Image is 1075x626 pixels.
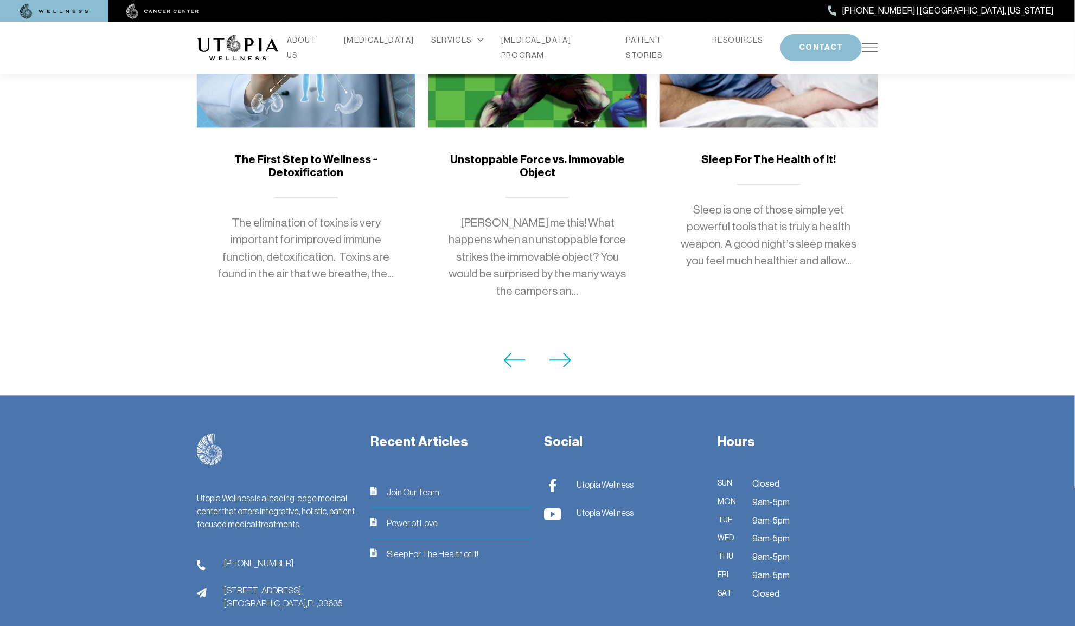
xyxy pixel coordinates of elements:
span: 9am-5pm [752,496,790,510]
img: phone [197,560,206,571]
h5: Unstoppable Force vs. Immovable Object [441,154,634,179]
img: logo [197,434,223,466]
a: phone[PHONE_NUMBER] [197,557,357,571]
span: Utopia Wellness [577,479,634,492]
p: Sleep is one of those simple yet powerful tools that is truly a health weapon. A good night’s sle... [673,202,865,270]
a: address[STREET_ADDRESS],[GEOGRAPHIC_DATA],FL,33635 [197,584,357,610]
a: Utopia Wellness Utopia Wellness [544,477,696,493]
span: 9am-5pm [752,532,790,546]
span: Join Our Team [387,486,439,499]
h5: The First Step to Wellness ~ Detoxification [210,154,402,179]
a: [PHONE_NUMBER] | [GEOGRAPHIC_DATA], [US_STATE] [828,4,1053,18]
span: Power of Love [387,517,438,530]
button: CONTACT [780,34,862,61]
p: The elimination of toxins is very important for improved immune function, detoxification. Toxins ... [210,215,402,283]
img: address [197,588,207,598]
a: Utopia Wellness Utopia Wellness [544,506,696,521]
span: Utopia Wellness [577,507,634,520]
span: [PHONE_NUMBER] [224,557,293,570]
a: [MEDICAL_DATA] [344,33,414,48]
img: Utopia Wellness [544,508,561,521]
img: icon [370,518,377,527]
span: Fri [718,569,739,583]
h5: Sleep For The Health of It! [673,154,865,167]
span: Closed [752,588,779,602]
div: Utopia Wellness is a leading-edge medical center that offers integrative, holistic, patient-focus... [197,492,357,531]
img: icon [370,549,377,558]
span: Mon [718,496,739,510]
span: Sun [718,477,739,492]
img: cancer center [126,4,199,19]
span: Wed [718,532,739,546]
span: Sat [718,588,739,602]
a: [MEDICAL_DATA] PROGRAM [501,33,609,63]
span: 9am-5pm [752,514,790,528]
a: iconJoin Our Team [370,486,531,499]
span: [PHONE_NUMBER] | [GEOGRAPHIC_DATA], [US_STATE] [842,4,1053,18]
span: 9am-5pm [752,551,790,565]
span: Sleep For The Health of It! [387,548,478,561]
span: Tue [718,514,739,528]
h3: Hours [718,434,878,451]
img: wellness [20,4,88,19]
a: PATIENT STORIES [626,33,695,63]
p: [PERSON_NAME] me this! What happens when an unstoppable force strikes the immovable object? You w... [441,215,634,301]
span: 9am-5pm [752,569,790,583]
span: Closed [752,477,779,492]
a: RESOURCES [712,33,763,48]
img: icon [370,487,377,496]
h3: Recent Articles [370,434,531,451]
h3: Social [544,434,705,451]
a: iconSleep For The Health of It! [370,548,531,561]
img: logo [197,35,278,61]
span: Thu [718,551,739,565]
a: ABOUT US [287,33,327,63]
a: iconPower of Love [370,517,531,530]
img: Utopia Wellness [544,479,561,493]
span: [STREET_ADDRESS], [GEOGRAPHIC_DATA], FL, 33635 [224,584,342,610]
div: SERVICES [432,33,484,48]
img: icon-hamburger [862,43,878,52]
